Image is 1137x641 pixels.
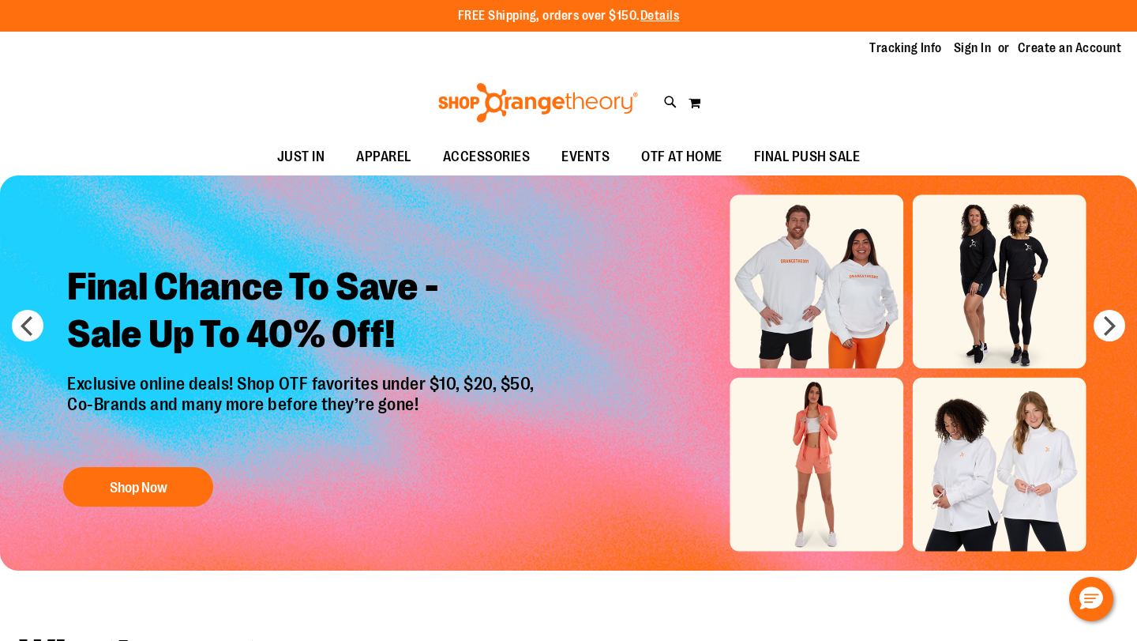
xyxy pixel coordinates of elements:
a: OTF AT HOME [625,139,738,175]
a: Tracking Info [869,40,942,57]
img: Shop Orangetheory [436,83,640,123]
span: JUST IN [277,139,325,175]
a: APPAREL [340,139,427,175]
a: Create an Account [1018,40,1122,57]
button: next [1094,310,1125,341]
span: OTF AT HOME [641,139,722,175]
a: Final Chance To Save -Sale Up To 40% Off! Exclusive online deals! Shop OTF favorites under $10, $... [55,251,550,515]
button: prev [12,310,43,341]
p: FREE Shipping, orders over $150. [458,7,680,25]
button: Shop Now [63,467,213,507]
h2: Final Chance To Save - Sale Up To 40% Off! [55,251,550,374]
a: Details [640,9,680,23]
button: Hello, have a question? Let’s chat. [1069,577,1113,621]
p: Exclusive online deals! Shop OTF favorites under $10, $20, $50, Co-Brands and many more before th... [55,374,550,451]
a: EVENTS [546,139,625,175]
span: ACCESSORIES [443,139,531,175]
a: JUST IN [261,139,341,175]
a: ACCESSORIES [427,139,546,175]
span: FINAL PUSH SALE [754,139,861,175]
a: Sign In [954,40,992,57]
span: APPAREL [356,139,411,175]
span: EVENTS [561,139,610,175]
a: FINAL PUSH SALE [738,139,876,175]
